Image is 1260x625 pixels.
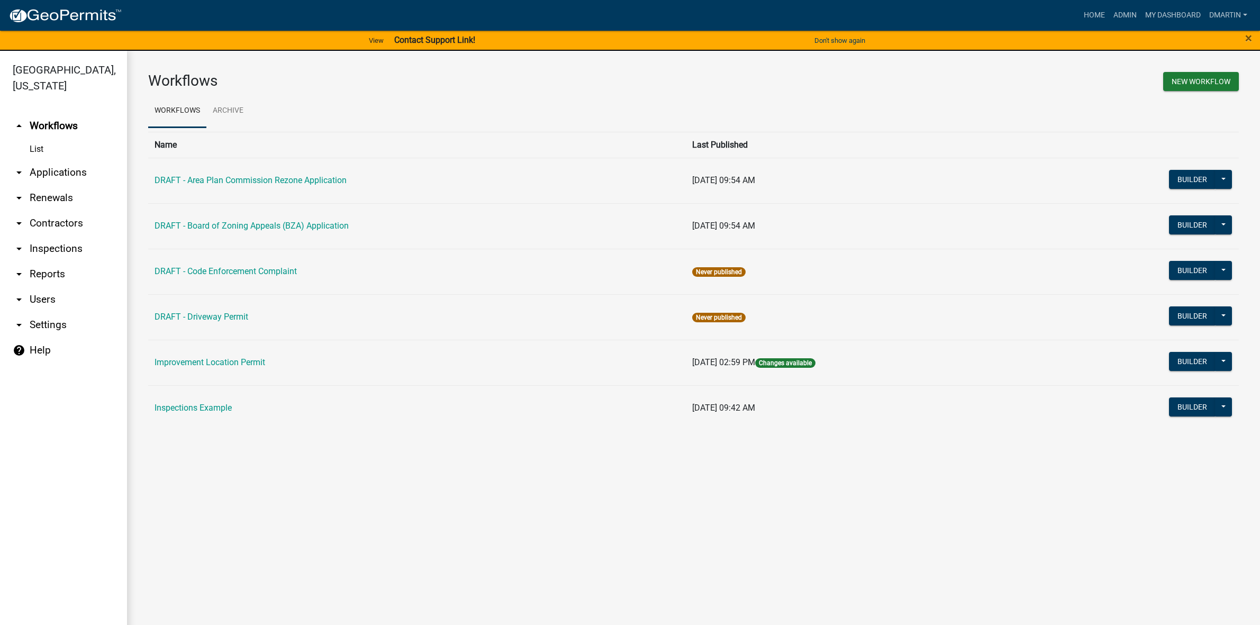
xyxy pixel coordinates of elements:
[155,221,349,231] a: DRAFT - Board of Zoning Appeals (BZA) Application
[1141,5,1205,25] a: My Dashboard
[13,344,25,357] i: help
[13,217,25,230] i: arrow_drop_down
[1169,170,1216,189] button: Builder
[1169,261,1216,280] button: Builder
[755,358,815,368] span: Changes available
[1169,352,1216,371] button: Builder
[13,120,25,132] i: arrow_drop_up
[1169,215,1216,234] button: Builder
[692,313,746,322] span: Never published
[155,357,265,367] a: Improvement Location Permit
[365,32,388,49] a: View
[13,166,25,179] i: arrow_drop_down
[155,403,232,413] a: Inspections Example
[13,268,25,280] i: arrow_drop_down
[692,175,755,185] span: [DATE] 09:54 AM
[692,267,746,277] span: Never published
[692,221,755,231] span: [DATE] 09:54 AM
[810,32,869,49] button: Don't show again
[1205,5,1252,25] a: dmartin
[148,132,686,158] th: Name
[394,35,475,45] strong: Contact Support Link!
[1163,72,1239,91] button: New Workflow
[13,192,25,204] i: arrow_drop_down
[1109,5,1141,25] a: Admin
[686,132,1040,158] th: Last Published
[13,293,25,306] i: arrow_drop_down
[148,94,206,128] a: Workflows
[1245,32,1252,44] button: Close
[155,175,347,185] a: DRAFT - Area Plan Commission Rezone Application
[692,403,755,413] span: [DATE] 09:42 AM
[13,319,25,331] i: arrow_drop_down
[13,242,25,255] i: arrow_drop_down
[148,72,686,90] h3: Workflows
[1169,397,1216,416] button: Builder
[1080,5,1109,25] a: Home
[692,357,755,367] span: [DATE] 02:59 PM
[1245,31,1252,46] span: ×
[1169,306,1216,325] button: Builder
[206,94,250,128] a: Archive
[155,266,297,276] a: DRAFT - Code Enforcement Complaint
[155,312,248,322] a: DRAFT - Driveway Permit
